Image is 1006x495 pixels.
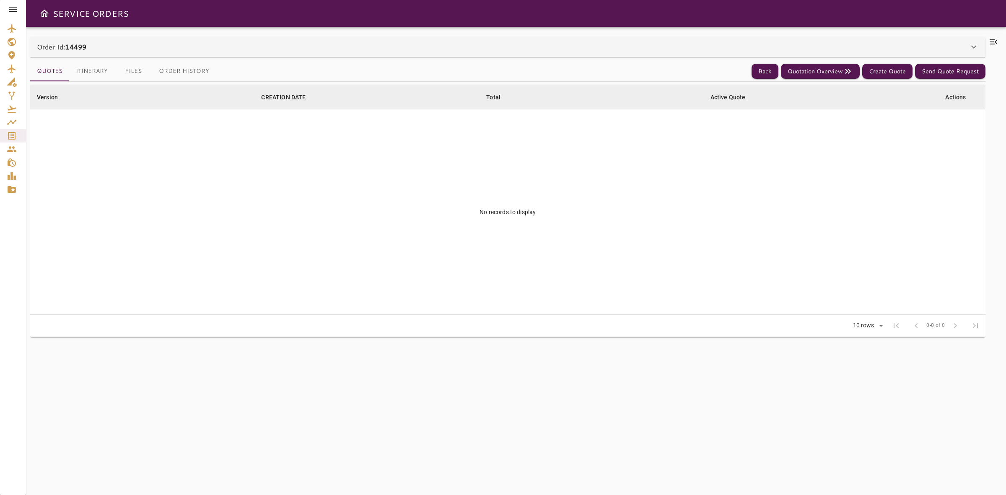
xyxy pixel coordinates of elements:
span: First Page [886,316,906,336]
div: Version [37,92,58,102]
button: Back [752,64,778,79]
div: Order Id:14499 [30,37,985,57]
span: Total [486,92,511,102]
button: Quotation Overview [781,64,860,79]
div: 10 rows [851,322,876,329]
div: CREATION DATE [261,92,306,102]
button: Quotes [30,61,69,81]
span: Version [37,92,69,102]
button: Order History [152,61,216,81]
span: 0-0 of 0 [926,321,945,330]
h6: SERVICE ORDERS [53,7,129,20]
div: 10 rows [848,319,887,332]
button: Open drawer [36,5,53,22]
span: Active Quote [710,92,757,102]
td: No records to display [30,109,985,315]
button: Files [114,61,152,81]
span: Previous Page [906,316,926,336]
span: Next Page [945,316,965,336]
button: Create Quote [862,64,913,79]
p: Order Id: [37,42,86,52]
div: Active Quote [710,92,746,102]
span: CREATION DATE [261,92,316,102]
button: Itinerary [69,61,114,81]
div: basic tabs example [30,61,216,81]
b: 14499 [65,42,86,52]
div: Total [486,92,500,102]
span: Last Page [965,316,985,336]
button: Send Quote Request [915,64,985,79]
